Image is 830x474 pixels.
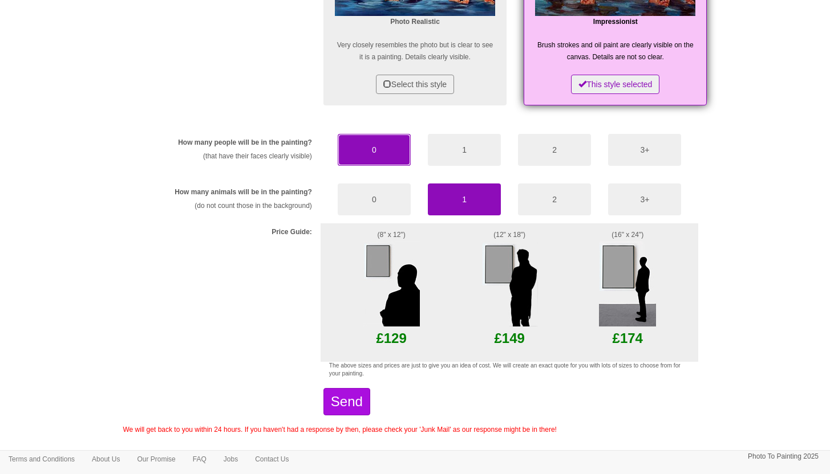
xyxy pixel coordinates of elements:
p: Photo To Painting 2025 [748,451,819,463]
p: (12" x 18") [471,229,548,241]
button: 2 [518,134,591,166]
p: £129 [329,326,454,350]
p: Impressionist [535,16,695,28]
button: 3+ [608,183,681,215]
button: 1 [428,134,501,166]
p: Very closely resembles the photo but is clear to see it is a painting. Details clearly visible. [335,39,495,63]
button: 3+ [608,134,681,166]
label: How many people will be in the painting? [178,138,312,148]
p: (that have their faces clearly visible) [140,150,312,162]
a: Our Promise [128,451,184,468]
p: Photo Realistic [335,16,495,28]
img: Example size of a small painting [363,241,420,326]
a: Jobs [215,451,246,468]
p: (8" x 12") [329,229,454,241]
img: Example size of a large painting [599,241,656,326]
a: About Us [83,451,128,468]
p: (16" x 24") [565,229,690,241]
p: £149 [471,326,548,350]
button: Select this style [376,75,454,94]
a: FAQ [184,451,215,468]
p: (do not count those in the background) [140,200,312,212]
p: We will get back to you within 24 hours. If you haven't had a response by then, please check your... [123,424,707,436]
img: Example size of a Midi painting [481,241,538,326]
button: 1 [428,183,501,215]
button: Send [323,388,370,415]
label: Price Guide: [272,227,312,237]
label: How many animals will be in the painting? [175,187,312,197]
button: This style selected [571,75,659,94]
p: The above sizes and prices are just to give you an idea of cost. We will create an exact quote fo... [329,362,690,378]
p: £174 [565,326,690,350]
button: 0 [338,183,411,215]
p: Brush strokes and oil paint are clearly visible on the canvas. Details are not so clear. [535,39,695,63]
a: Contact Us [246,451,297,468]
button: 0 [338,134,411,166]
button: 2 [518,183,591,215]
